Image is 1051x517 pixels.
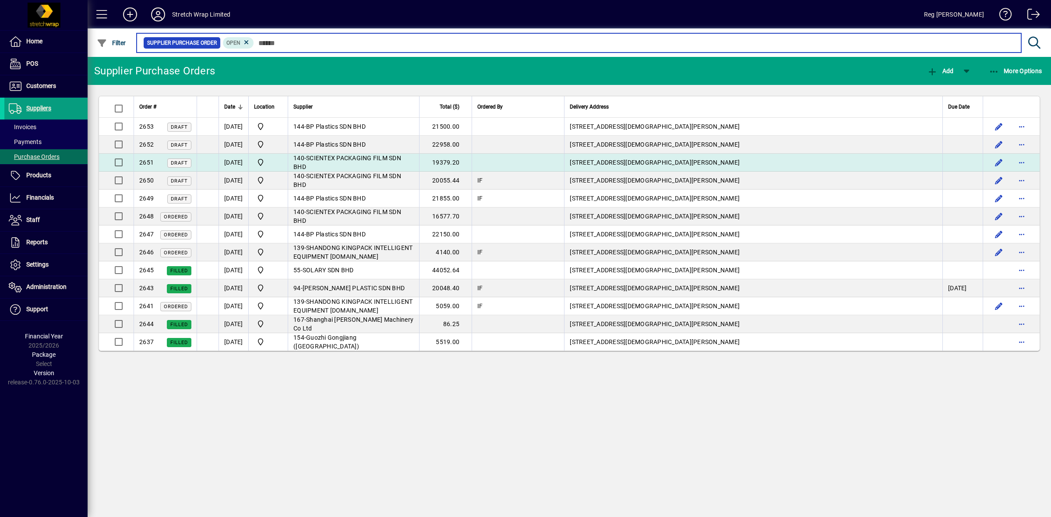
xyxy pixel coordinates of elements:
[306,231,366,238] span: BP Plastics SDN BHD
[1015,245,1029,259] button: More options
[139,102,156,112] span: Order #
[942,279,983,297] td: [DATE]
[293,102,313,112] span: Supplier
[224,102,235,112] span: Date
[32,351,56,358] span: Package
[288,225,419,243] td: -
[219,243,248,261] td: [DATE]
[219,261,248,279] td: [DATE]
[254,193,282,204] span: SWL-AKL
[164,304,188,309] span: Ordered
[564,225,942,243] td: [STREET_ADDRESS][DEMOGRAPHIC_DATA][PERSON_NAME]
[254,139,282,150] span: SWL-AKL
[139,159,154,166] span: 2651
[288,118,419,136] td: -
[288,333,419,351] td: -
[564,261,942,279] td: [STREET_ADDRESS][DEMOGRAPHIC_DATA][PERSON_NAME]
[139,195,154,202] span: 2649
[25,333,63,340] span: Financial Year
[564,297,942,315] td: [STREET_ADDRESS][DEMOGRAPHIC_DATA][PERSON_NAME]
[293,316,413,332] span: Shanghai [PERSON_NAME] Machinery Co Ltd
[293,231,304,238] span: 144
[992,299,1006,313] button: Edit
[564,136,942,154] td: [STREET_ADDRESS][DEMOGRAPHIC_DATA][PERSON_NAME]
[219,333,248,351] td: [DATE]
[419,261,472,279] td: 44052.64
[303,267,354,274] span: SOLARY SDN BHD
[419,154,472,172] td: 19379.20
[164,232,188,238] span: Ordered
[1015,155,1029,169] button: More options
[139,302,154,309] span: 2641
[425,102,467,112] div: Total ($)
[293,267,301,274] span: 55
[293,285,301,292] span: 94
[293,244,304,251] span: 139
[26,239,48,246] span: Reports
[26,105,51,112] span: Suppliers
[139,141,154,148] span: 2652
[992,173,1006,187] button: Edit
[139,213,154,220] span: 2648
[288,315,419,333] td: -
[288,279,419,297] td: -
[97,39,126,46] span: Filter
[293,141,304,148] span: 144
[293,334,359,350] span: Guozhi Gongjiang ([GEOGRAPHIC_DATA])
[170,322,188,327] span: Filled
[293,298,413,314] span: SHANDONG KINGPACK INTELLIGENT EQUIPMENT [DOMAIN_NAME]
[26,306,48,313] span: Support
[9,123,36,130] span: Invoices
[254,247,282,257] span: SWL-AKL
[564,208,942,225] td: [STREET_ADDRESS][DEMOGRAPHIC_DATA][PERSON_NAME]
[254,265,282,275] span: SWL-AKL
[303,285,405,292] span: [PERSON_NAME] PLASTIC SDN BHD
[989,67,1042,74] span: More Options
[288,243,419,261] td: -
[4,187,88,209] a: Financials
[26,261,49,268] span: Settings
[1015,317,1029,331] button: More options
[293,208,304,215] span: 140
[1015,281,1029,295] button: More options
[139,338,154,345] span: 2637
[164,214,188,220] span: Ordered
[226,40,240,46] span: Open
[219,154,248,172] td: [DATE]
[26,82,56,89] span: Customers
[34,369,54,376] span: Version
[293,298,304,305] span: 139
[26,172,51,179] span: Products
[94,64,215,78] div: Supplier Purchase Orders
[219,136,248,154] td: [DATE]
[293,334,304,341] span: 154
[219,279,248,297] td: [DATE]
[564,154,942,172] td: [STREET_ADDRESS][DEMOGRAPHIC_DATA][PERSON_NAME]
[139,267,154,274] span: 2645
[293,208,401,224] span: SCIENTEX PACKAGING FILM SDN BHD
[293,102,414,112] div: Supplier
[139,249,154,256] span: 2646
[564,315,942,333] td: [STREET_ADDRESS][DEMOGRAPHIC_DATA][PERSON_NAME]
[26,216,40,223] span: Staff
[26,194,54,201] span: Financials
[26,283,67,290] span: Administration
[254,283,282,293] span: SWL-AKL
[564,190,942,208] td: [STREET_ADDRESS][DEMOGRAPHIC_DATA][PERSON_NAME]
[139,123,154,130] span: 2653
[171,196,188,202] span: Draft
[1015,173,1029,187] button: More options
[419,208,472,225] td: 16577.70
[992,209,1006,223] button: Edit
[4,75,88,97] a: Customers
[992,155,1006,169] button: Edit
[419,172,472,190] td: 20055.44
[116,7,144,22] button: Add
[564,279,942,297] td: [STREET_ADDRESS][DEMOGRAPHIC_DATA][PERSON_NAME]
[927,67,953,74] span: Add
[992,191,1006,205] button: Edit
[419,190,472,208] td: 21855.00
[254,157,282,168] span: SWL-AKL
[171,160,188,166] span: Draft
[570,102,609,112] span: Delivery Address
